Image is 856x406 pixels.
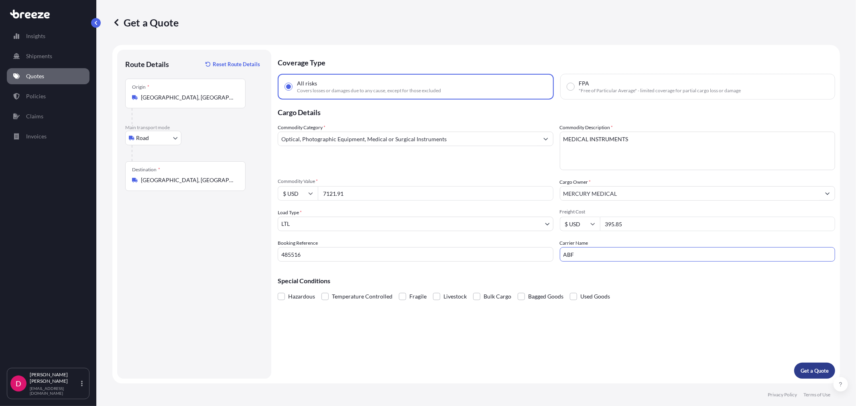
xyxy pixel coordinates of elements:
[7,128,89,144] a: Invoices
[16,380,21,388] span: D
[26,52,52,60] p: Shipments
[136,134,149,142] span: Road
[560,124,613,132] label: Commodity Description
[125,124,263,131] p: Main transport mode
[141,93,236,101] input: Origin
[7,48,89,64] a: Shipments
[443,290,467,302] span: Livestock
[297,79,317,87] span: All risks
[579,79,590,87] span: FPA
[560,209,836,215] span: Freight Cost
[213,60,260,68] p: Reset Route Details
[278,99,835,124] p: Cargo Details
[26,112,43,120] p: Claims
[125,131,181,145] button: Select transport
[7,28,89,44] a: Insights
[7,88,89,104] a: Policies
[409,290,427,302] span: Fragile
[297,87,441,94] span: Covers losses or damages due to any cause, except for those excluded
[278,239,318,247] label: Booking Reference
[803,392,830,398] a: Terms of Use
[528,290,563,302] span: Bagged Goods
[30,371,79,384] p: [PERSON_NAME] [PERSON_NAME]
[7,68,89,84] a: Quotes
[768,392,797,398] a: Privacy Policy
[600,217,836,231] input: Enter amount
[278,50,835,74] p: Coverage Type
[30,386,79,396] p: [EMAIL_ADDRESS][DOMAIN_NAME]
[26,72,44,80] p: Quotes
[278,178,553,185] span: Commodity Value
[278,209,302,217] span: Load Type
[820,186,835,201] button: Show suggestions
[278,124,325,132] label: Commodity Category
[281,220,290,228] span: LTL
[125,59,169,69] p: Route Details
[560,178,591,186] label: Cargo Owner
[201,58,263,71] button: Reset Route Details
[560,132,836,170] textarea: MEDICAL INSTRUMENTS
[112,16,179,29] p: Get a Quote
[141,176,236,184] input: Destination
[26,92,46,100] p: Policies
[579,87,741,94] span: "Free of Particular Average" - limited coverage for partial cargo loss or damage
[560,239,588,247] label: Carrier Name
[794,363,835,379] button: Get a Quote
[285,83,292,90] input: All risksCovers losses or damages due to any cause, except for those excluded
[278,278,835,284] p: Special Conditions
[288,290,315,302] span: Hazardous
[278,132,539,146] input: Select a commodity type
[567,83,574,90] input: FPA"Free of Particular Average" - limited coverage for partial cargo loss or damage
[539,132,553,146] button: Show suggestions
[278,217,553,231] button: LTL
[580,290,610,302] span: Used Goods
[801,367,829,375] p: Get a Quote
[560,186,821,201] input: Full name
[318,186,553,201] input: Type amount
[560,247,836,262] input: Enter name
[332,290,392,302] span: Temperature Controlled
[278,247,553,262] input: Your internal reference
[26,132,47,140] p: Invoices
[26,32,45,40] p: Insights
[484,290,511,302] span: Bulk Cargo
[7,108,89,124] a: Claims
[132,84,149,90] div: Origin
[132,166,160,173] div: Destination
